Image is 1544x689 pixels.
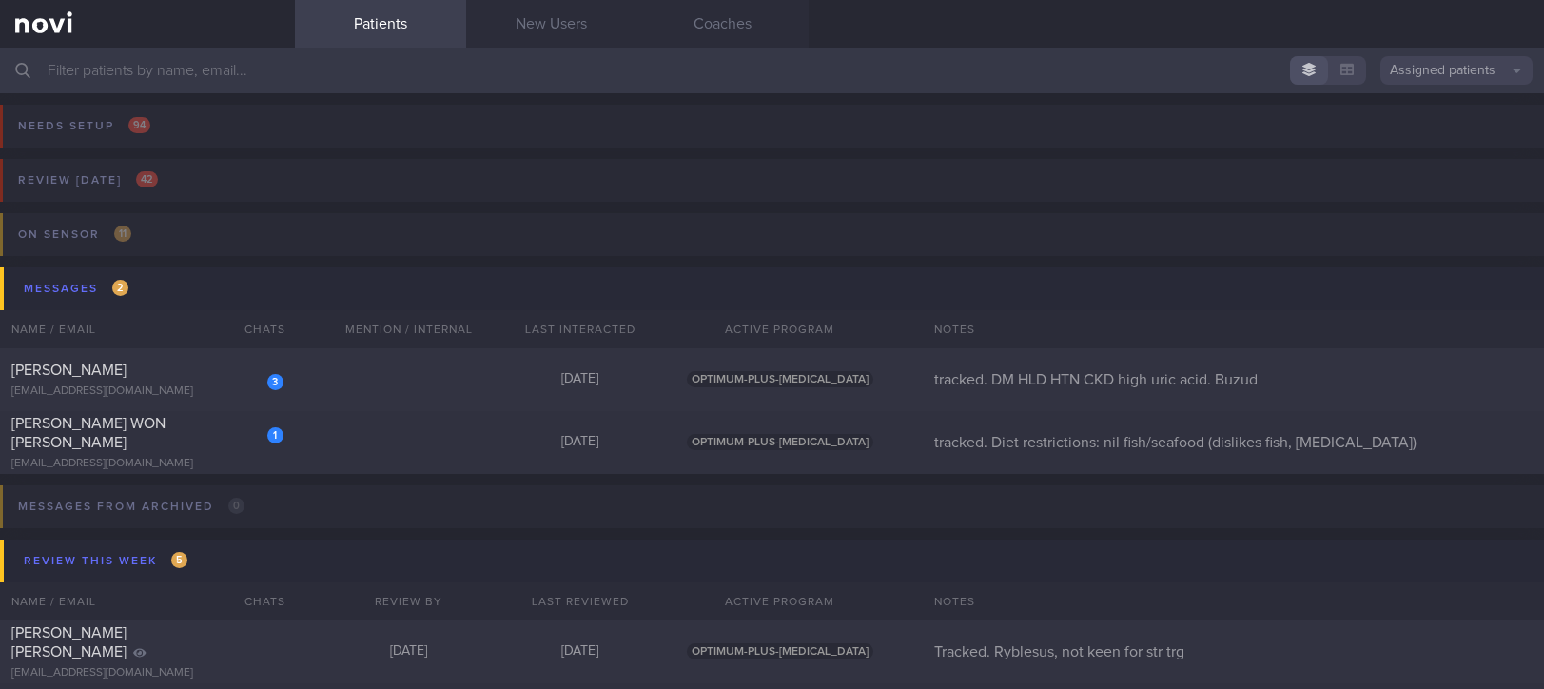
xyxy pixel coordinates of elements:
[11,416,166,450] span: [PERSON_NAME] WON [PERSON_NAME]
[495,582,666,620] div: Last Reviewed
[11,363,127,378] span: [PERSON_NAME]
[19,548,192,574] div: Review this week
[923,582,1544,620] div: Notes
[923,310,1544,348] div: Notes
[112,280,128,296] span: 2
[495,643,666,660] div: [DATE]
[11,457,283,471] div: [EMAIL_ADDRESS][DOMAIN_NAME]
[11,625,127,659] span: [PERSON_NAME] [PERSON_NAME]
[13,222,136,247] div: On sensor
[13,167,163,193] div: Review [DATE]
[1380,56,1533,85] button: Assigned patients
[13,113,155,139] div: Needs setup
[219,582,295,620] div: Chats
[323,643,495,660] div: [DATE]
[923,370,1544,389] div: tracked. DM HLD HTN CKD high uric acid. Buzud
[267,374,283,390] div: 3
[128,117,150,133] span: 94
[11,666,283,680] div: [EMAIL_ADDRESS][DOMAIN_NAME]
[666,582,894,620] div: Active Program
[228,498,244,514] span: 0
[495,434,666,451] div: [DATE]
[267,427,283,443] div: 1
[495,371,666,388] div: [DATE]
[114,226,131,242] span: 11
[13,494,249,520] div: Messages from Archived
[219,310,295,348] div: Chats
[171,552,187,568] span: 5
[687,371,873,387] span: OPTIMUM-PLUS-[MEDICAL_DATA]
[323,310,495,348] div: Mention / Internal
[19,276,133,302] div: Messages
[687,643,873,659] span: OPTIMUM-PLUS-[MEDICAL_DATA]
[923,642,1544,661] div: Tracked. Ryblesus, not keen for str trg
[495,310,666,348] div: Last Interacted
[136,171,158,187] span: 42
[687,434,873,450] span: OPTIMUM-PLUS-[MEDICAL_DATA]
[323,582,495,620] div: Review By
[923,433,1544,452] div: tracked. Diet restrictions: nil fish/seafood (dislikes fish, [MEDICAL_DATA])
[666,310,894,348] div: Active Program
[11,384,283,399] div: [EMAIL_ADDRESS][DOMAIN_NAME]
